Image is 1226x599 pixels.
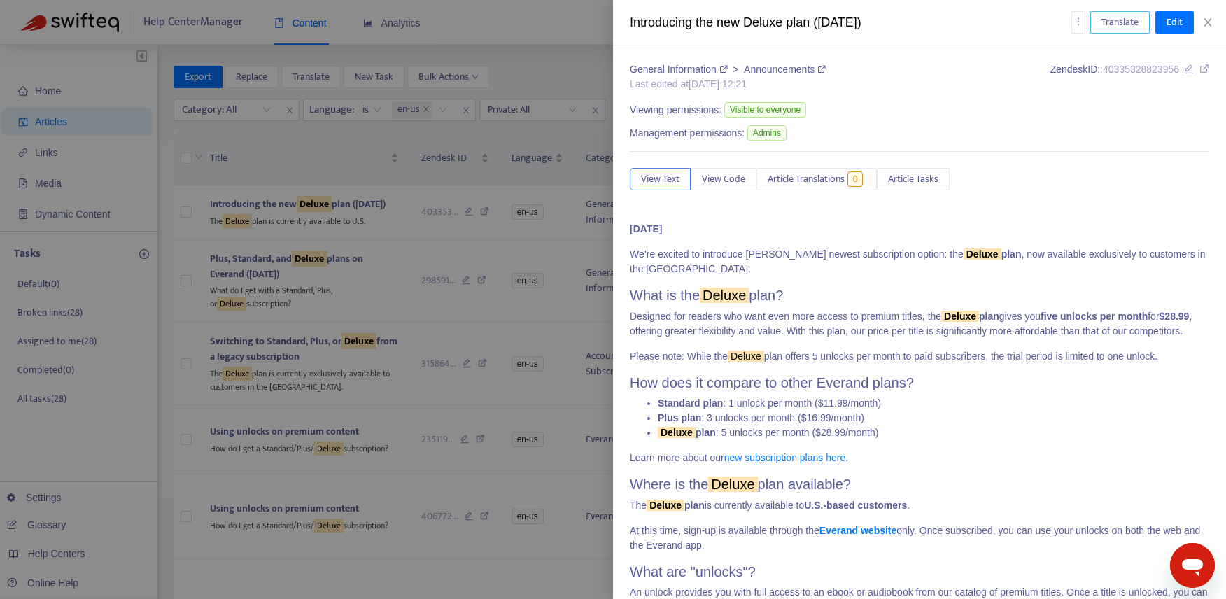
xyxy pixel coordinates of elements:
button: View Code [691,168,756,190]
span: Translate [1101,15,1139,30]
p: Learn more about our . [630,451,1209,465]
span: 0 [847,171,864,187]
strong: [DATE] [630,223,662,234]
iframe: Button to launch messaging window [1170,543,1215,588]
strong: plan [964,248,1022,260]
span: Article Translations [768,171,845,187]
h2: What is the plan? [630,287,1209,304]
span: Visible to everyone [724,102,806,118]
p: The is currently available to . [630,498,1209,513]
span: Admins [747,125,787,141]
span: close [1202,17,1213,28]
strong: plan [941,311,999,322]
strong: five unlocks per month [1041,311,1148,322]
div: Zendesk ID: [1050,62,1209,92]
span: Management permissions: [630,126,745,141]
sqkw: Deluxe [647,500,684,511]
h2: What are "unlocks"? [630,563,1209,580]
strong: Standard plan [658,397,723,409]
button: more [1071,11,1085,34]
a: Everand website [819,525,897,536]
li: : 3 unlocks per month ($16.99/month) [658,411,1209,425]
a: General Information [630,64,730,75]
strong: plan [647,500,705,511]
button: Edit [1155,11,1194,34]
h2: How does it compare to other Everand plans? [630,374,1209,391]
p: At this time, sign-up is available through the only. Once subscribed, you can use your unlocks on... [630,523,1209,553]
a: new subscription plans here [724,452,846,463]
strong: plan [658,427,716,438]
p: We’re excited to introduce [PERSON_NAME] newest subscription option: the , now available exclusiv... [630,247,1209,276]
li: : 5 unlocks per month ($28.99/month) [658,425,1209,440]
a: Announcements [744,64,826,75]
button: Translate [1090,11,1150,34]
sqkw: Deluxe [964,248,1001,260]
span: Edit [1167,15,1183,30]
sqkw: Deluxe [658,427,696,438]
h2: Where is the plan available? [630,476,1209,493]
span: Viewing permissions: [630,103,721,118]
sqkw: Deluxe [728,351,764,362]
div: Last edited at [DATE] 12:21 [630,77,826,92]
sqkw: Deluxe [941,311,979,322]
span: View Code [702,171,745,187]
strong: $28.99 [1160,311,1190,322]
li: : 1 unlock per month ($11.99/month) [658,396,1209,411]
sqkw: Deluxe [708,477,757,492]
p: Designed for readers who want even more access to premium titles, the gives you for , offering gr... [630,309,1209,339]
div: Introducing the new Deluxe plan ([DATE]) [630,13,1071,32]
span: more [1073,17,1083,27]
button: Close [1198,16,1218,29]
button: Article Translations0 [756,168,877,190]
div: > [630,62,826,77]
strong: U.S.-based customers [804,500,907,511]
span: 40335328823956 [1103,64,1179,75]
sqkw: Deluxe [700,288,749,303]
strong: Plus plan [658,412,701,423]
p: Please note: While the plan offers 5 unlocks per month to paid subscribers, the trial period is l... [630,349,1209,364]
button: View Text [630,168,691,190]
span: Article Tasks [888,171,938,187]
button: Article Tasks [877,168,950,190]
span: View Text [641,171,679,187]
